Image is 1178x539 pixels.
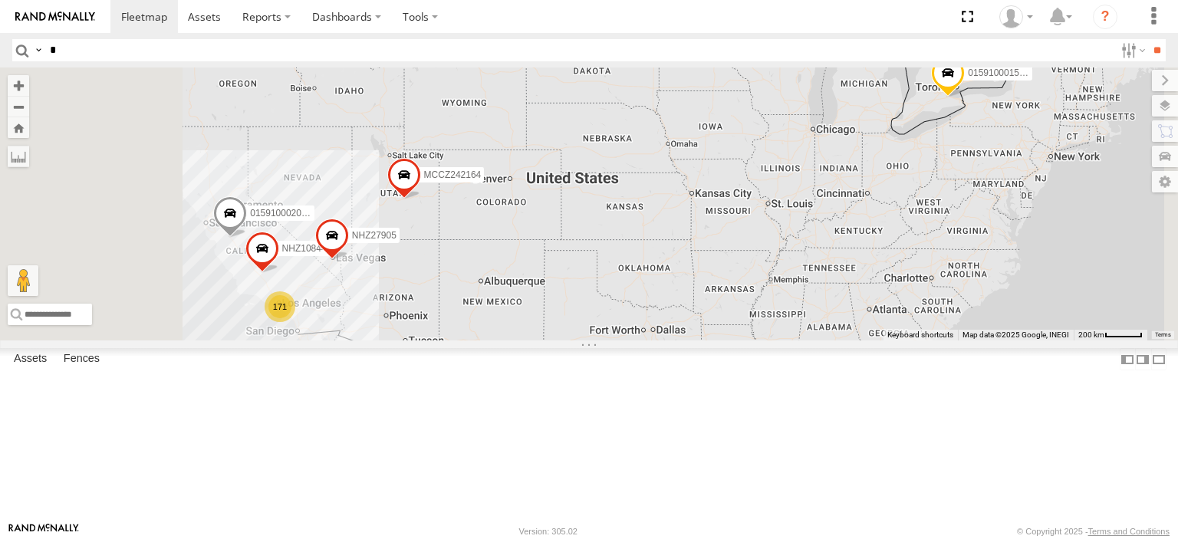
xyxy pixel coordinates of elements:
span: Map data ©2025 Google, INEGI [962,330,1069,339]
button: Zoom Home [8,117,29,138]
label: Measure [8,146,29,167]
img: rand-logo.svg [15,12,95,22]
button: Zoom in [8,75,29,96]
label: Fences [56,349,107,370]
button: Drag Pegman onto the map to open Street View [8,265,38,296]
div: 171 [265,291,295,322]
a: Terms and Conditions [1088,527,1170,536]
div: Zulema McIntosch [994,5,1038,28]
label: Search Filter Options [1115,39,1148,61]
span: 015910001545733 [968,67,1045,78]
i: ? [1093,5,1117,29]
span: 200 km [1078,330,1104,339]
span: NHZ27905 [352,230,397,241]
button: Zoom out [8,96,29,117]
label: Search Query [32,39,44,61]
label: Map Settings [1152,171,1178,192]
label: Dock Summary Table to the Right [1135,348,1150,370]
label: Assets [6,349,54,370]
a: Terms [1155,331,1171,337]
div: Version: 305.02 [519,527,577,536]
span: NHZ10844 [282,243,327,254]
button: Keyboard shortcuts [887,330,953,340]
span: 015910002010901 [250,208,327,219]
a: Visit our Website [8,524,79,539]
button: Map Scale: 200 km per 46 pixels [1074,330,1147,340]
div: © Copyright 2025 - [1017,527,1170,536]
span: MCCZ242164 [424,169,482,180]
label: Dock Summary Table to the Left [1120,348,1135,370]
label: Hide Summary Table [1151,348,1166,370]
